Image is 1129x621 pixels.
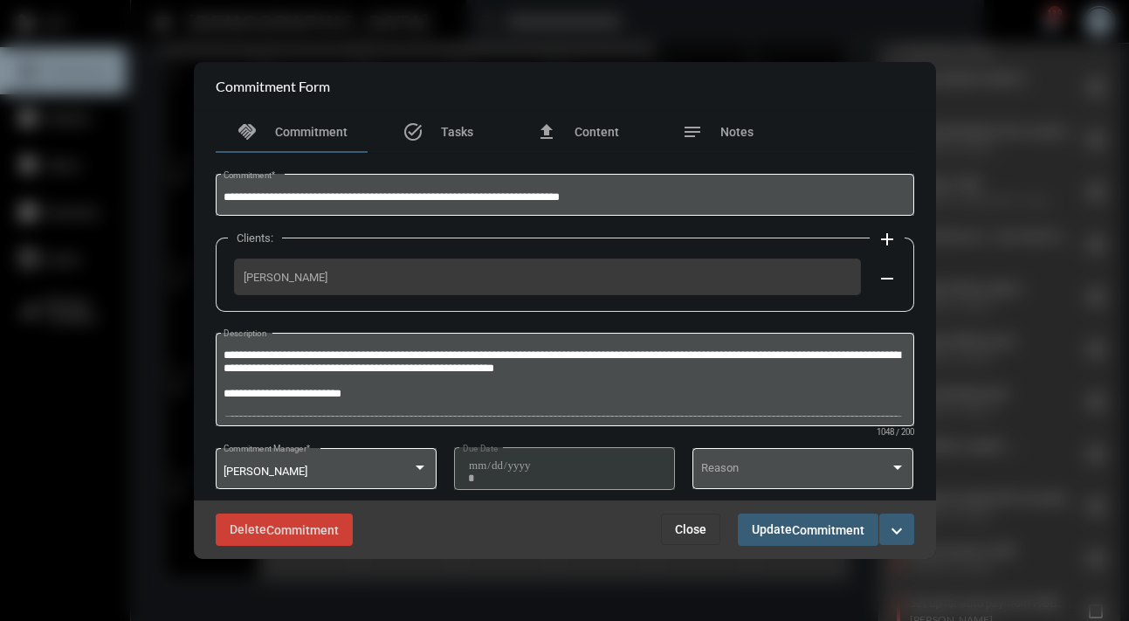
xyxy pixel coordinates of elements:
span: Content [575,125,619,139]
button: UpdateCommitment [738,514,878,546]
mat-icon: notes [682,121,703,142]
mat-icon: handshake [237,121,258,142]
span: Close [675,522,706,536]
mat-hint: 1048 / 200 [877,428,914,438]
span: Tasks [441,125,473,139]
label: Clients: [228,231,282,245]
span: Delete [230,522,339,536]
button: DeleteCommitment [216,514,353,546]
span: [PERSON_NAME] [224,465,307,478]
mat-icon: add [877,229,898,250]
mat-icon: expand_more [886,521,907,542]
span: Commitment [275,125,348,139]
h2: Commitment Form [216,78,330,94]
span: Notes [720,125,754,139]
span: Commitment [792,523,864,537]
span: Commitment [266,523,339,537]
button: Close [661,514,720,545]
mat-icon: remove [877,268,898,289]
mat-icon: task_alt [403,121,423,142]
span: [PERSON_NAME] [244,271,851,284]
mat-icon: file_upload [536,121,557,142]
span: Update [752,522,864,536]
